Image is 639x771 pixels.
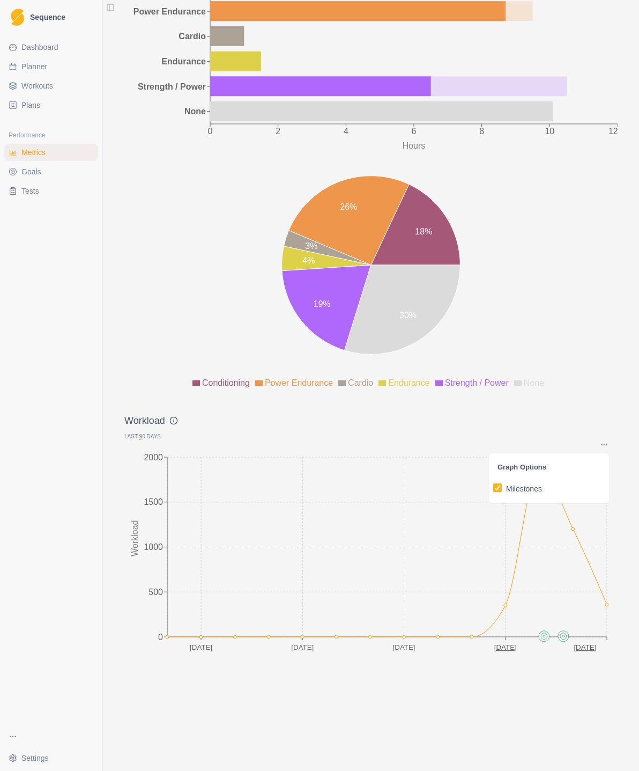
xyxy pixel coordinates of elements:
tspan: 4 [344,127,348,136]
tspan: 2000 [144,452,163,461]
p: Milestones [506,483,542,495]
p: Last Days [124,432,618,440]
span: Tests [21,186,39,196]
text: 3% [305,241,317,251]
text: [DATE] [393,643,415,651]
tspan: Power Endurance [133,6,206,16]
tspan: 10 [545,127,554,136]
a: Tests [4,182,98,200]
text: [DATE] [190,643,212,651]
tspan: 2 [276,127,280,136]
text: [DATE] [494,643,517,651]
tspan: 500 [148,587,163,596]
tspan: 0 [208,127,213,136]
tspan: Strength / Power [138,82,206,91]
span: Plans [21,100,40,111]
a: Workouts [4,77,98,94]
tspan: Workload [130,520,139,556]
tspan: Endurance [161,57,206,66]
a: Goals [4,163,98,180]
span: Sequence [30,13,65,21]
tspan: None [184,107,206,116]
span: Goals [21,166,41,177]
a: LogoSequence [4,4,98,30]
tspan: 1000 [144,542,163,552]
a: Plans [4,97,98,114]
p: Workload [124,414,165,428]
p: Graph Options [497,462,600,473]
a: Planner [4,58,98,75]
tspan: 0 [158,632,163,641]
span: Metrics [21,147,46,158]
text: 18% [415,227,432,236]
tspan: 12 [608,127,618,136]
text: [DATE] [574,643,596,651]
tspan: 8 [479,127,484,136]
span: Workouts [21,80,53,91]
span: Dashboard [21,42,58,53]
a: Metrics [4,144,98,161]
span: 90 [139,434,145,440]
text: 26% [340,202,357,211]
text: 30% [399,311,417,320]
div: Performance [4,127,98,144]
span: Power Endurance [265,378,333,387]
tspan: Cardio [179,32,206,41]
button: Options [599,440,609,449]
span: Planner [21,61,47,72]
tspan: 6 [412,127,417,136]
span: Endurance [388,378,429,387]
a: Dashboard [4,39,98,56]
text: 4% [302,255,315,265]
tspan: Hours [403,141,426,150]
span: None [524,378,544,387]
tspan: 1500 [144,497,163,506]
text: 19% [313,299,330,308]
span: Strength / Power [445,378,509,387]
button: Settings [4,750,98,767]
text: [DATE] [291,643,314,651]
img: Logo [11,9,24,26]
span: Conditioning [202,378,250,387]
span: Cardio [348,378,373,387]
